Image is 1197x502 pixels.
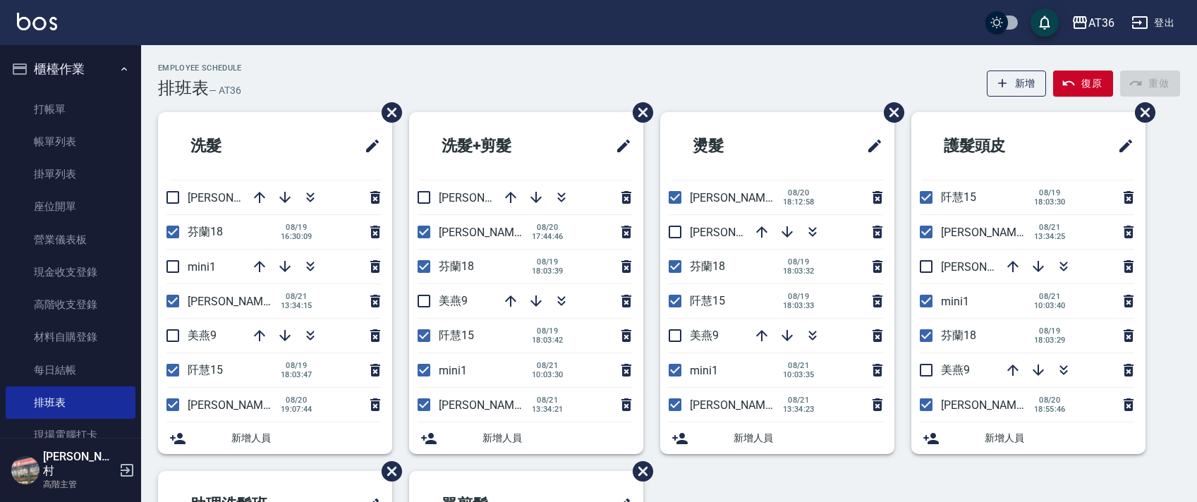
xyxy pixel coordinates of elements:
[783,301,815,310] span: 18:03:33
[371,92,404,133] span: 刪除班表
[439,259,474,273] span: 芬蘭18
[690,329,719,342] span: 美燕9
[1034,405,1066,414] span: 18:55:46
[941,226,1032,239] span: [PERSON_NAME]6
[17,13,57,30] img: Logo
[281,396,312,405] span: 08/20
[941,329,976,342] span: 芬蘭18
[1034,336,1066,345] span: 18:03:29
[783,361,815,370] span: 08/21
[209,83,241,98] h6: — AT36
[1034,232,1066,241] span: 13:34:25
[941,398,1038,412] span: [PERSON_NAME]16
[1066,8,1120,37] button: AT36
[660,422,894,454] div: 新增人員
[783,257,815,267] span: 08/19
[1053,71,1113,97] button: 復原
[6,158,135,190] a: 掛單列表
[371,451,404,492] span: 刪除班表
[1034,188,1066,197] span: 08/19
[188,225,223,238] span: 芬蘭18
[1034,396,1066,405] span: 08/20
[690,294,725,307] span: 阡慧15
[188,295,279,308] span: [PERSON_NAME]6
[439,398,530,412] span: [PERSON_NAME]6
[281,361,312,370] span: 08/19
[6,419,135,451] a: 現場電腦打卡
[532,232,564,241] span: 17:44:46
[690,259,725,273] span: 芬蘭18
[532,326,564,336] span: 08/19
[1124,92,1157,133] span: 刪除班表
[43,450,115,478] h5: [PERSON_NAME]村
[532,267,564,276] span: 18:03:39
[169,121,299,171] h2: 洗髮
[43,478,115,491] p: 高階主管
[923,121,1068,171] h2: 護髮頭皮
[941,295,969,308] span: mini1
[690,226,787,239] span: [PERSON_NAME]11
[941,190,976,204] span: 阡慧15
[622,92,655,133] span: 刪除班表
[783,396,815,405] span: 08/21
[941,260,1038,274] span: [PERSON_NAME]11
[690,191,787,204] span: [PERSON_NAME]16
[281,232,312,241] span: 16:30:09
[783,188,815,197] span: 08/20
[188,329,217,342] span: 美燕9
[6,321,135,353] a: 材料自購登錄
[6,51,135,87] button: 櫃檯作業
[532,396,564,405] span: 08/21
[1088,14,1114,32] div: AT36
[911,422,1146,454] div: 新增人員
[439,191,536,204] span: [PERSON_NAME]11
[532,361,564,370] span: 08/21
[6,256,135,288] a: 現金收支登錄
[734,431,883,446] span: 新增人員
[690,398,781,412] span: [PERSON_NAME]6
[6,125,135,158] a: 帳單列表
[281,292,312,301] span: 08/21
[6,190,135,223] a: 座位開單
[858,129,883,163] span: 修改班表的標題
[783,370,815,379] span: 10:03:35
[1034,326,1066,336] span: 08/19
[231,431,381,446] span: 新增人員
[783,405,815,414] span: 13:34:23
[439,364,467,377] span: mini1
[158,63,242,73] h2: Employee Schedule
[281,301,312,310] span: 13:34:15
[439,226,536,239] span: [PERSON_NAME]16
[941,363,970,376] span: 美燕9
[6,354,135,386] a: 每日結帳
[985,431,1134,446] span: 新增人員
[6,224,135,256] a: 營業儀表板
[532,370,564,379] span: 10:03:30
[356,129,381,163] span: 修改班表的標題
[1034,301,1066,310] span: 10:03:40
[532,257,564,267] span: 08/19
[783,267,815,276] span: 18:03:32
[281,370,312,379] span: 18:03:47
[420,121,569,171] h2: 洗髮+剪髮
[532,405,564,414] span: 13:34:21
[158,78,209,98] h3: 排班表
[622,451,655,492] span: 刪除班表
[1034,197,1066,207] span: 18:03:30
[532,223,564,232] span: 08/20
[188,363,223,376] span: 阡慧15
[188,398,285,412] span: [PERSON_NAME]16
[1031,8,1059,37] button: save
[1034,292,1066,301] span: 08/21
[873,92,906,133] span: 刪除班表
[281,223,312,232] span: 08/19
[783,197,815,207] span: 18:12:58
[188,260,216,274] span: mini1
[987,71,1047,97] button: 新增
[188,191,285,204] span: [PERSON_NAME]11
[439,294,468,307] span: 美燕9
[783,292,815,301] span: 08/19
[158,422,392,454] div: 新增人員
[409,422,643,454] div: 新增人員
[281,405,312,414] span: 19:07:44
